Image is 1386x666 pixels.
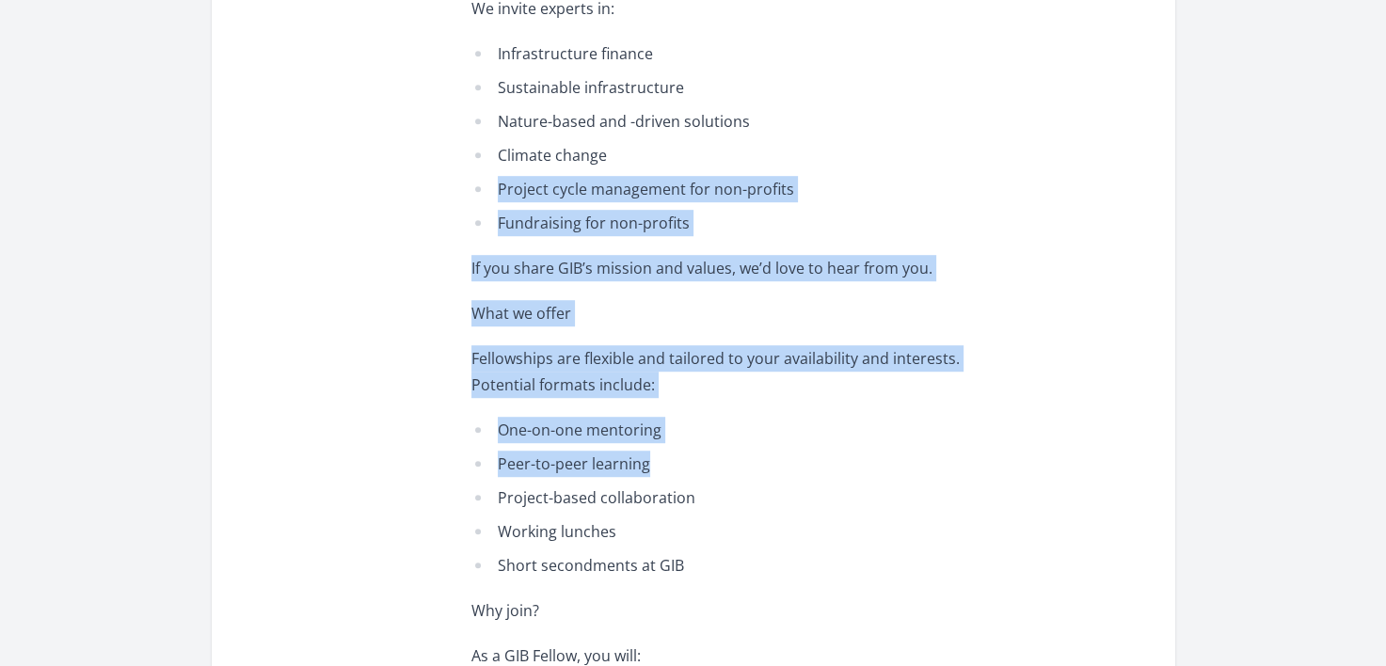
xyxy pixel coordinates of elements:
[471,300,1022,326] p: What we offer
[471,176,1022,202] li: Project cycle management for non-profits
[471,210,1022,236] li: Fundraising for non-profits
[471,518,1022,545] li: Working lunches
[471,451,1022,477] li: Peer-to-peer learning
[471,484,1022,511] li: Project-based collaboration
[471,417,1022,443] li: One-on-one mentoring
[471,74,1022,101] li: Sustainable infrastructure
[471,40,1022,67] li: Infrastructure finance
[471,597,1022,624] p: Why join?
[471,552,1022,579] li: Short secondments at GIB
[471,142,1022,168] li: Climate change
[471,108,1022,135] li: Nature-based and -driven solutions
[471,255,1022,281] p: If you share GIB’s mission and values, we’d love to hear from you.
[471,345,1022,398] p: Fellowships are flexible and tailored to your availability and interests. Potential formats include:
